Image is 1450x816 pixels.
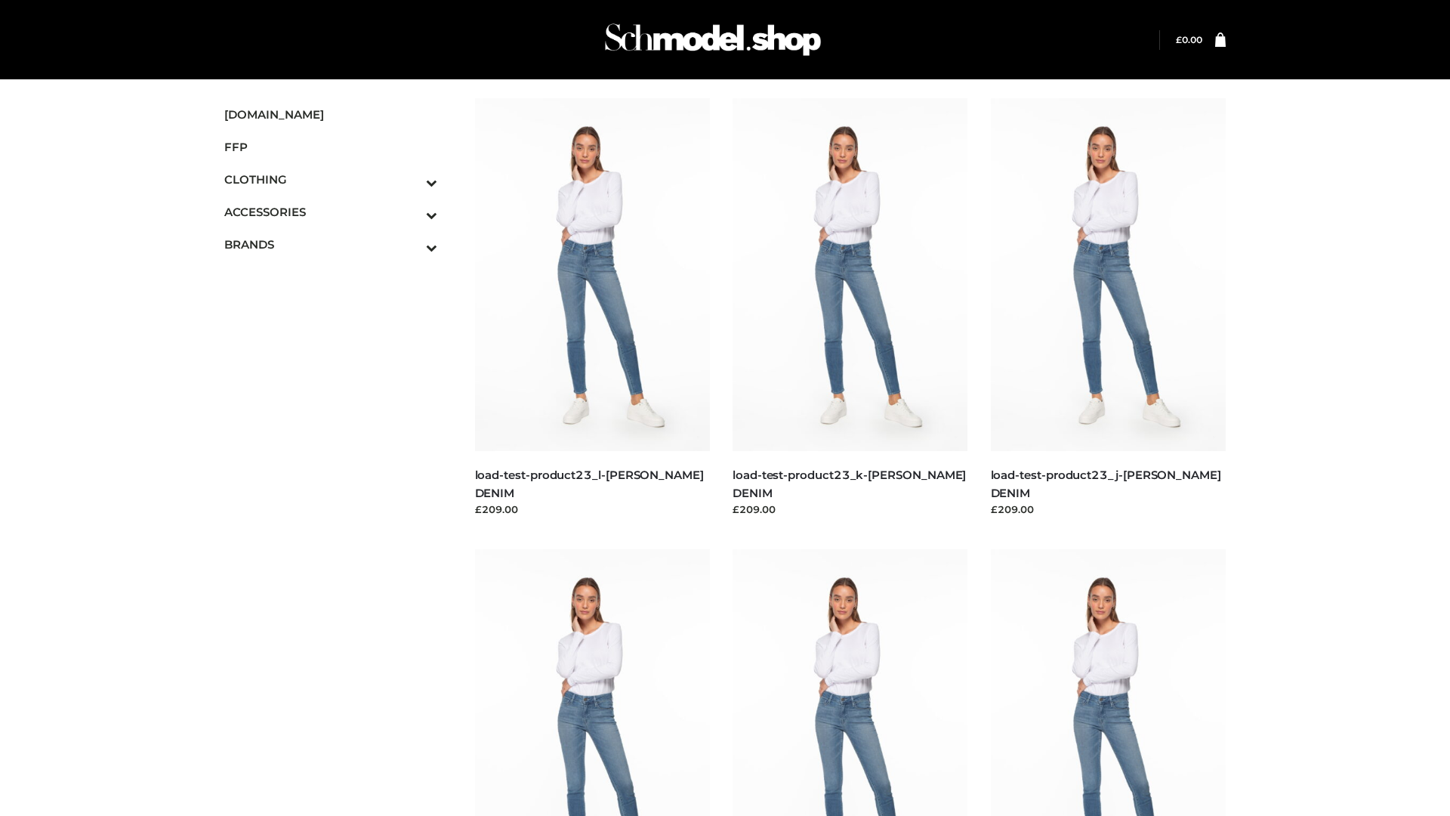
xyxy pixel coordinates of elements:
div: £209.00 [991,502,1226,517]
div: £209.00 [733,502,968,517]
span: FFP [224,138,437,156]
a: £0.00 [1176,34,1202,45]
span: [DOMAIN_NAME] [224,106,437,123]
span: CLOTHING [224,171,437,188]
div: £209.00 [475,502,711,517]
a: load-test-product23_k-[PERSON_NAME] DENIM [733,468,966,499]
a: [DOMAIN_NAME] [224,98,437,131]
a: load-test-product23_l-[PERSON_NAME] DENIM [475,468,704,499]
a: load-test-product23_j-[PERSON_NAME] DENIM [991,468,1221,499]
button: Toggle Submenu [384,228,437,261]
a: ACCESSORIESToggle Submenu [224,196,437,228]
img: Schmodel Admin 964 [600,10,826,70]
span: BRANDS [224,236,437,253]
a: CLOTHINGToggle Submenu [224,163,437,196]
bdi: 0.00 [1176,34,1202,45]
button: Toggle Submenu [384,163,437,196]
a: BRANDSToggle Submenu [224,228,437,261]
span: ACCESSORIES [224,203,437,221]
button: Toggle Submenu [384,196,437,228]
a: FFP [224,131,437,163]
span: £ [1176,34,1182,45]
